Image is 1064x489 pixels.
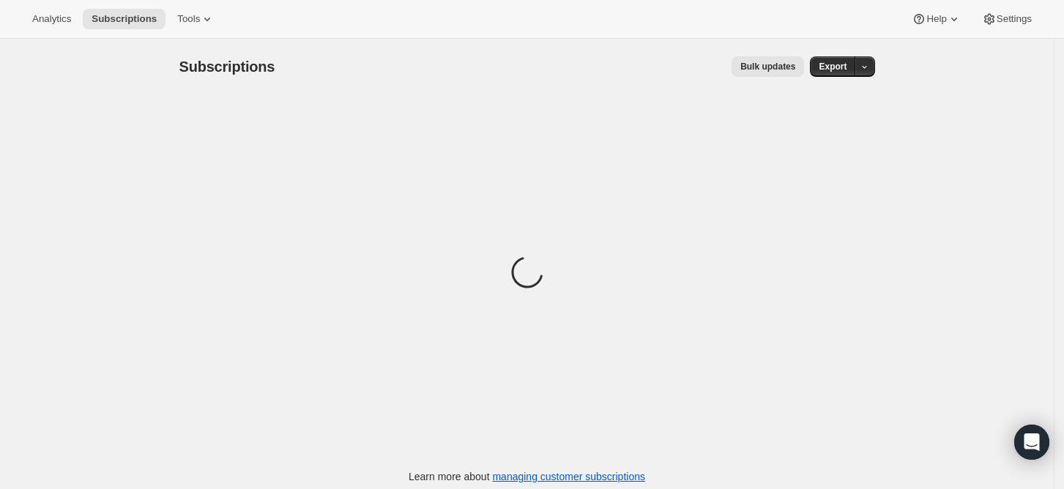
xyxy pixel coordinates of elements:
[32,13,71,25] span: Analytics
[810,56,855,77] button: Export
[409,469,645,484] p: Learn more about
[926,13,946,25] span: Help
[179,59,275,75] span: Subscriptions
[997,13,1032,25] span: Settings
[819,61,847,72] span: Export
[492,471,645,482] a: managing customer subscriptions
[1014,425,1049,460] div: Open Intercom Messenger
[740,61,795,72] span: Bulk updates
[177,13,200,25] span: Tools
[83,9,165,29] button: Subscriptions
[23,9,80,29] button: Analytics
[92,13,157,25] span: Subscriptions
[903,9,970,29] button: Help
[732,56,804,77] button: Bulk updates
[973,9,1041,29] button: Settings
[168,9,223,29] button: Tools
